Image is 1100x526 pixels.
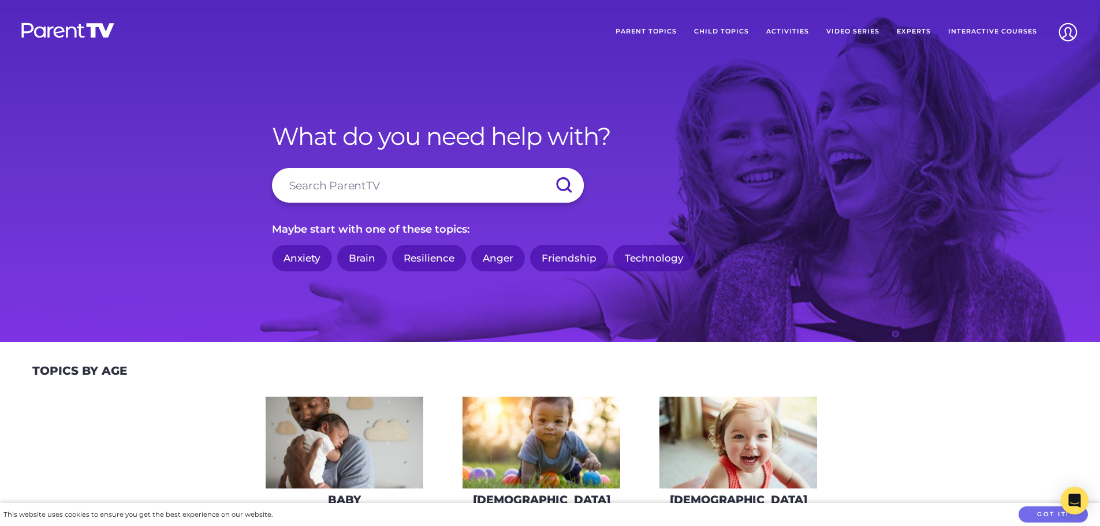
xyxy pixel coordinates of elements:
a: Brain [337,245,387,272]
a: Anger [471,245,525,272]
a: Video Series [818,17,888,46]
h3: [DEMOGRAPHIC_DATA] [473,493,610,506]
a: Friendship [530,245,608,272]
input: Search ParentTV [272,168,584,203]
a: Activities [758,17,818,46]
a: Resilience [392,245,466,272]
button: Got it! [1019,506,1088,523]
input: Submit [543,168,584,203]
img: AdobeStock_144860523-275x160.jpeg [266,397,423,488]
img: iStock-678589610_super-275x160.jpg [659,397,817,488]
a: Technology [613,245,695,272]
a: Interactive Courses [939,17,1046,46]
a: [DEMOGRAPHIC_DATA] [462,396,621,514]
div: This website uses cookies to ensure you get the best experience on our website. [3,509,273,521]
img: parenttv-logo-white.4c85aaf.svg [20,22,115,39]
h3: [DEMOGRAPHIC_DATA] [670,493,807,506]
h1: What do you need help with? [272,122,829,151]
a: Experts [888,17,939,46]
div: Open Intercom Messenger [1061,487,1088,514]
a: Baby [265,396,424,514]
a: Anxiety [272,245,332,272]
a: [DEMOGRAPHIC_DATA] [659,396,818,514]
p: Maybe start with one of these topics: [272,220,829,238]
a: Parent Topics [607,17,685,46]
img: iStock-620709410-275x160.jpg [463,397,620,488]
h3: Baby [328,493,361,506]
img: Account [1053,17,1083,47]
a: Child Topics [685,17,758,46]
h2: Topics By Age [32,364,127,378]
